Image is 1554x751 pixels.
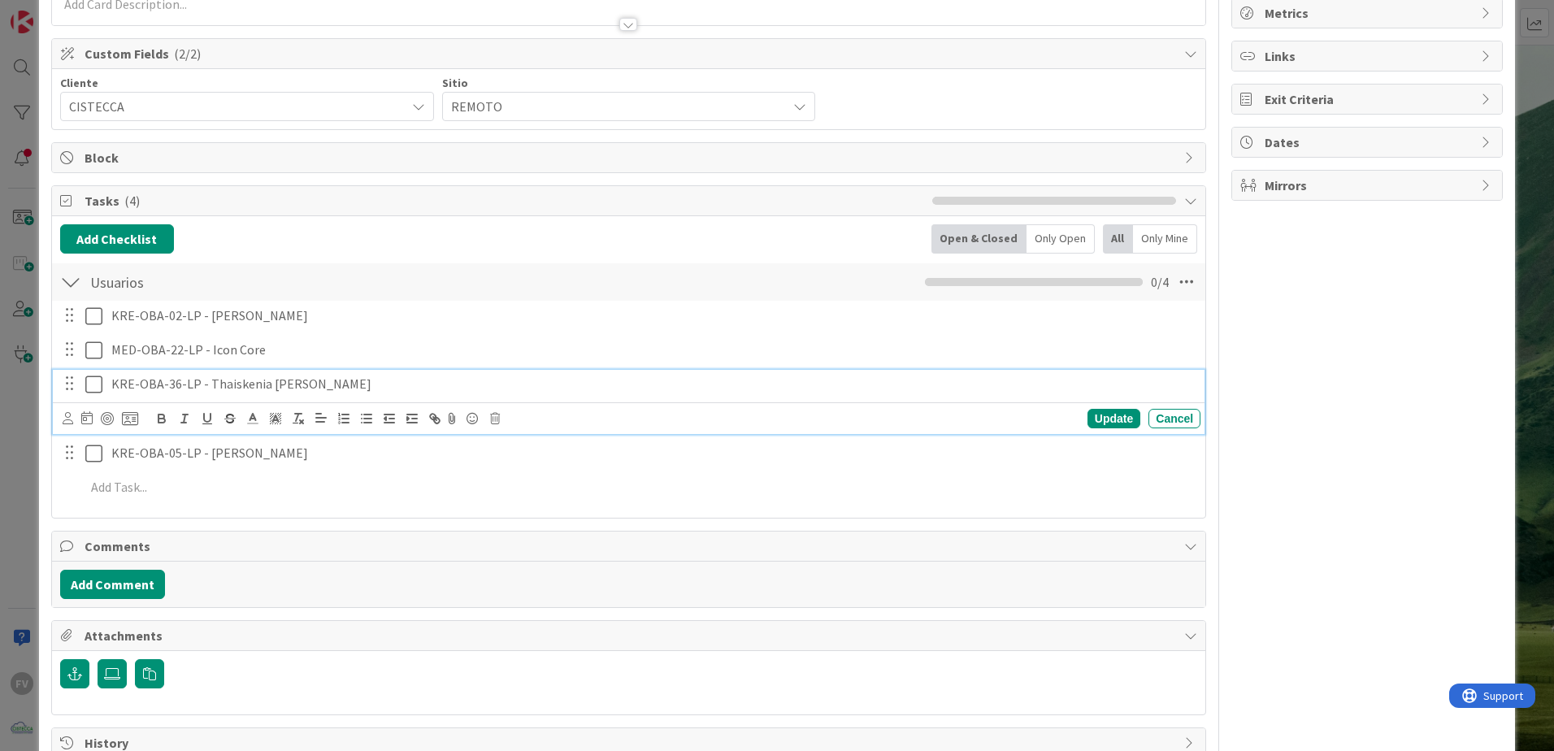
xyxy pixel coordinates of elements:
[34,2,74,22] span: Support
[124,193,140,209] span: ( 4 )
[60,570,165,599] button: Add Comment
[1265,3,1473,23] span: Metrics
[85,267,450,297] input: Add Checklist...
[1265,176,1473,195] span: Mirrors
[1151,272,1169,292] span: 0 / 4
[60,224,174,254] button: Add Checklist
[60,77,434,89] div: Cliente
[931,224,1027,254] div: Open & Closed
[85,536,1176,556] span: Comments
[85,626,1176,645] span: Attachments
[85,148,1176,167] span: Block
[1265,89,1473,109] span: Exit Criteria
[1103,224,1133,254] div: All
[1148,409,1200,428] div: Cancel
[1265,46,1473,66] span: Links
[85,191,924,211] span: Tasks
[111,375,1194,393] p: KRE-OBA-36-LP - Thaiskenia [PERSON_NAME]
[1265,132,1473,152] span: Dates
[111,306,1194,325] p: KRE-OBA-02-LP - [PERSON_NAME]
[111,444,1194,462] p: KRE-OBA-05-LP - [PERSON_NAME]
[85,44,1176,63] span: Custom Fields
[451,95,779,118] span: REMOTO
[174,46,201,62] span: ( 2/2 )
[442,77,816,89] div: Sitio
[69,95,397,118] span: CISTECCA
[1087,409,1140,428] div: Update
[111,341,1194,359] p: MED-OBA-22-LP - Icon Core
[1133,224,1197,254] div: Only Mine
[1027,224,1095,254] div: Only Open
